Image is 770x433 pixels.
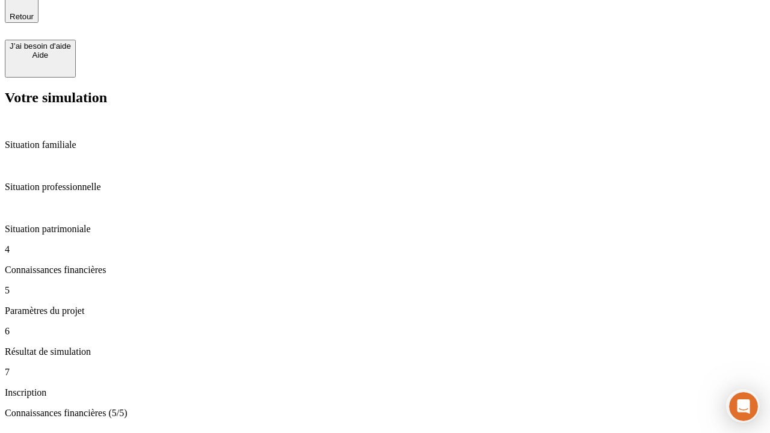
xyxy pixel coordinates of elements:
p: Situation familiale [5,140,765,150]
iframe: Intercom live chat [729,392,758,421]
button: J’ai besoin d'aideAide [5,40,76,78]
p: Paramètres du projet [5,306,765,316]
span: Retour [10,12,34,21]
p: Connaissances financières [5,265,765,275]
div: Aide [10,51,71,60]
p: Connaissances financières (5/5) [5,408,765,419]
p: 5 [5,285,765,296]
div: J’ai besoin d'aide [10,41,71,51]
p: Résultat de simulation [5,346,765,357]
p: Inscription [5,387,765,398]
p: 6 [5,326,765,337]
p: 7 [5,367,765,378]
h2: Votre simulation [5,90,765,106]
p: Situation professionnelle [5,182,765,192]
iframe: Intercom live chat discovery launcher [726,389,760,423]
p: 4 [5,244,765,255]
p: Situation patrimoniale [5,224,765,235]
